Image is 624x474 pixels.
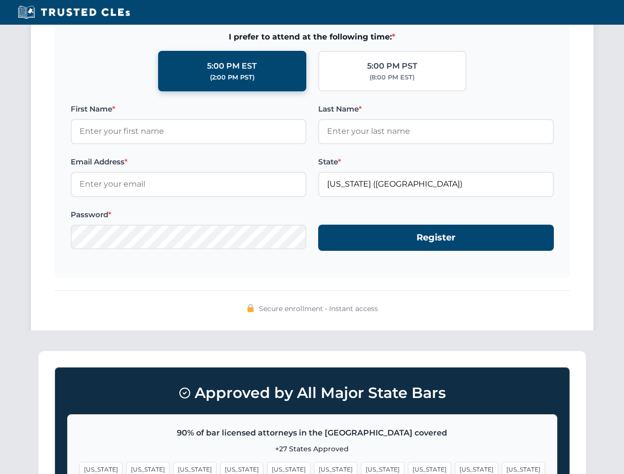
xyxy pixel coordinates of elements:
[207,60,257,73] div: 5:00 PM EST
[318,103,554,115] label: Last Name
[71,31,554,43] span: I prefer to attend at the following time:
[71,103,306,115] label: First Name
[318,225,554,251] button: Register
[259,303,378,314] span: Secure enrollment • Instant access
[367,60,417,73] div: 5:00 PM PST
[370,73,415,82] div: (8:00 PM EST)
[247,304,254,312] img: 🔒
[15,5,133,20] img: Trusted CLEs
[67,380,557,406] h3: Approved by All Major State Bars
[71,209,306,221] label: Password
[318,156,554,168] label: State
[71,119,306,144] input: Enter your first name
[71,156,306,168] label: Email Address
[80,443,545,454] p: +27 States Approved
[318,119,554,144] input: Enter your last name
[71,172,306,197] input: Enter your email
[210,73,254,82] div: (2:00 PM PST)
[80,427,545,439] p: 90% of bar licensed attorneys in the [GEOGRAPHIC_DATA] covered
[318,172,554,197] input: Florida (FL)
